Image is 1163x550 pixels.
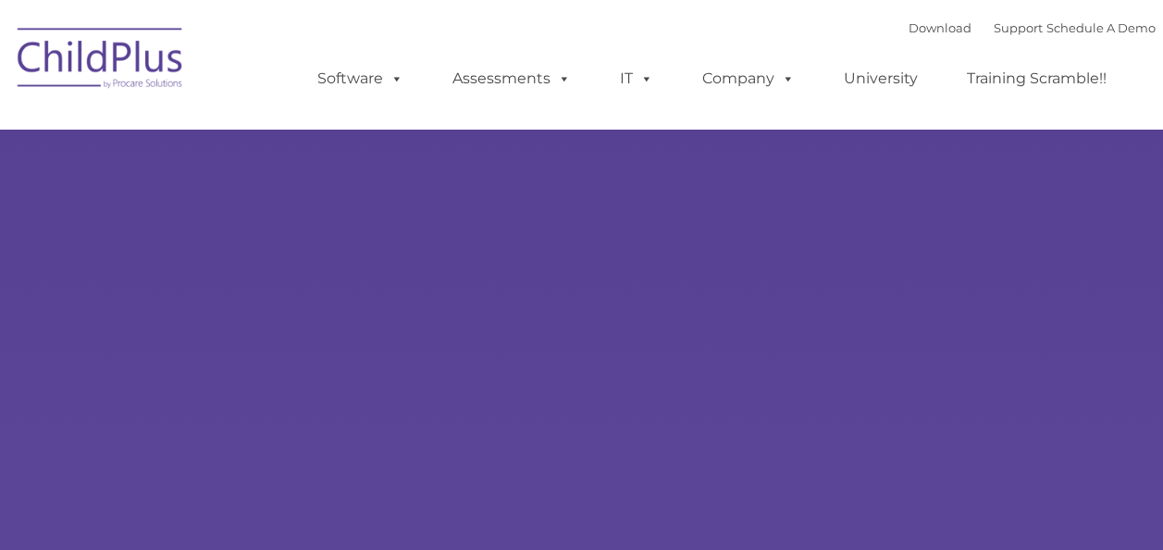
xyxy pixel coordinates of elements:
[434,60,589,97] a: Assessments
[8,15,193,107] img: ChildPlus by Procare Solutions
[299,60,422,97] a: Software
[1046,20,1156,35] a: Schedule A Demo
[948,60,1125,97] a: Training Scramble!!
[994,20,1043,35] a: Support
[684,60,813,97] a: Company
[909,20,1156,35] font: |
[601,60,672,97] a: IT
[909,20,971,35] a: Download
[825,60,936,97] a: University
